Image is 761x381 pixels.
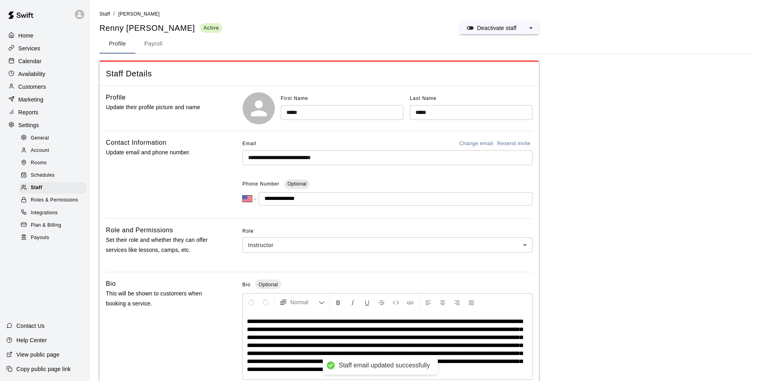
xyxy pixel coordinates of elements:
[18,96,44,104] p: Marketing
[242,178,280,191] span: Phone Number
[19,194,90,207] a: Roles & Permissions
[6,30,83,42] a: Home
[200,24,222,31] span: Active
[19,132,90,144] a: General
[19,220,87,231] div: Plan & Billing
[360,295,374,309] button: Format Underline
[106,92,126,103] h6: Profile
[31,196,78,204] span: Roles & Permissions
[19,170,87,181] div: Schedules
[523,22,539,34] button: select merge strategy
[346,295,360,309] button: Format Italics
[281,96,308,101] span: First Name
[375,295,388,309] button: Format Strikethrough
[19,232,87,243] div: Payouts
[106,148,217,158] p: Update email and phone number.
[259,295,272,309] button: Redo
[99,34,751,54] div: staff form tabs
[19,219,90,231] a: Plan & Billing
[457,138,495,150] button: Change email
[18,108,38,116] p: Reports
[6,81,83,93] a: Customers
[16,322,45,330] p: Contact Us
[106,225,173,235] h6: Role and Permissions
[16,365,71,373] p: Copy public page link
[18,44,40,52] p: Services
[106,138,167,148] h6: Contact Information
[19,157,90,170] a: Rooms
[410,96,437,101] span: Last Name
[99,34,135,54] button: Profile
[6,55,83,67] a: Calendar
[460,22,523,34] button: Deactivate staff
[495,138,533,150] button: Resend invite
[31,209,58,217] span: Integrations
[436,295,449,309] button: Center Align
[339,361,430,370] div: Staff email updated successfully
[113,10,115,18] li: /
[19,133,87,144] div: General
[6,94,83,106] a: Marketing
[389,295,403,309] button: Insert Code
[31,147,49,155] span: Account
[31,134,49,142] span: General
[16,336,47,344] p: Help Center
[242,282,250,287] span: Bio
[31,159,47,167] span: Rooms
[16,351,60,359] p: View public page
[106,68,533,79] span: Staff Details
[99,23,222,34] div: Renny [PERSON_NAME]
[18,121,39,129] p: Settings
[19,207,87,219] div: Integrations
[290,298,318,306] span: Normal
[465,295,478,309] button: Justify Align
[19,182,90,194] a: Staff
[19,182,87,193] div: Staff
[19,144,90,157] a: Account
[31,184,42,192] span: Staff
[6,42,83,54] a: Services
[19,207,90,219] a: Integrations
[135,34,171,54] button: Payroll
[242,138,256,150] span: Email
[31,172,55,180] span: Schedules
[18,32,34,40] p: Home
[276,295,328,309] button: Formatting Options
[31,234,49,242] span: Payouts
[118,11,160,17] span: [PERSON_NAME]
[6,68,83,80] a: Availability
[242,225,533,238] span: Role
[106,235,217,255] p: Set their role and whether they can offer services like lessons, camps, etc.
[6,106,83,118] a: Reports
[421,295,435,309] button: Left Align
[19,195,87,206] div: Roles & Permissions
[18,57,42,65] p: Calendar
[242,237,533,252] div: Instructor
[287,181,306,187] span: Optional
[19,170,90,182] a: Schedules
[19,158,87,169] div: Rooms
[18,83,46,91] p: Customers
[6,119,83,131] a: Settings
[18,70,46,78] p: Availability
[99,10,751,18] nav: breadcrumb
[106,102,217,112] p: Update their profile picture and name
[106,279,116,289] h6: Bio
[255,281,281,287] span: Optional
[244,295,258,309] button: Undo
[460,22,539,34] div: split button
[106,289,217,309] p: This will be shown to customers when booking a service.
[450,295,464,309] button: Right Align
[403,295,417,309] button: Insert Link
[31,221,61,229] span: Plan & Billing
[99,10,110,17] a: Staff
[19,231,90,244] a: Payouts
